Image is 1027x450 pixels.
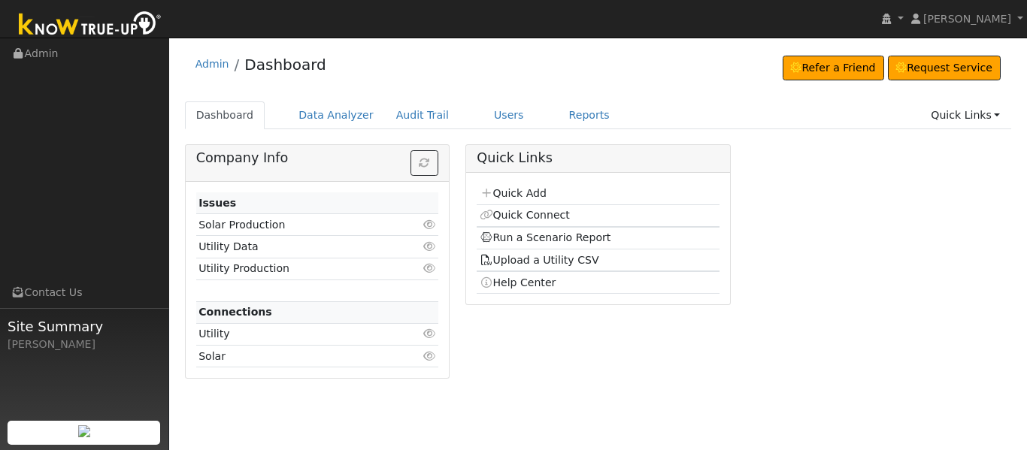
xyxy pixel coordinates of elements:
[196,214,399,236] td: Solar Production
[8,337,161,352] div: [PERSON_NAME]
[196,150,438,166] h5: Company Info
[195,58,229,70] a: Admin
[919,101,1011,129] a: Quick Links
[423,328,436,339] i: Click to view
[558,101,621,129] a: Reports
[11,8,169,42] img: Know True-Up
[8,316,161,337] span: Site Summary
[385,101,460,129] a: Audit Trail
[198,306,272,318] strong: Connections
[185,101,265,129] a: Dashboard
[783,56,884,81] a: Refer a Friend
[423,351,436,361] i: Click to view
[78,425,90,437] img: retrieve
[423,219,436,230] i: Click to view
[480,209,570,221] a: Quick Connect
[480,187,547,199] a: Quick Add
[477,150,719,166] h5: Quick Links
[483,101,535,129] a: Users
[480,276,556,288] a: Help Center
[423,263,436,273] i: Click to view
[423,241,436,252] i: Click to view
[244,56,326,74] a: Dashboard
[196,323,399,345] td: Utility
[196,236,399,258] td: Utility Data
[923,13,1011,25] span: [PERSON_NAME]
[196,258,399,279] td: Utility Production
[287,101,385,129] a: Data Analyzer
[198,197,236,209] strong: Issues
[480,254,599,266] a: Upload a Utility CSV
[888,56,1001,81] a: Request Service
[196,346,399,367] td: Solar
[480,231,611,243] a: Run a Scenario Report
